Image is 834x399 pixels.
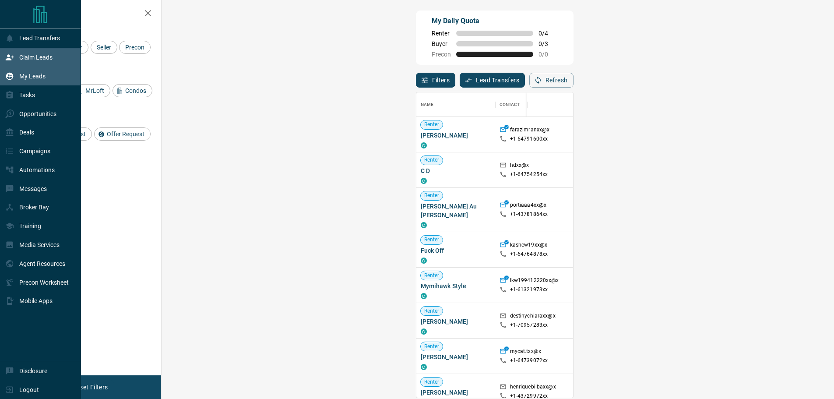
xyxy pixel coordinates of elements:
[122,44,148,51] span: Precon
[432,40,451,47] span: Buyer
[119,41,151,54] div: Precon
[421,364,427,370] div: condos.ca
[421,328,427,335] div: condos.ca
[510,241,548,251] p: kashew19xx@x
[421,156,443,164] span: Renter
[510,211,548,218] p: +1- 43781864xx
[91,41,117,54] div: Seller
[421,178,427,184] div: condos.ca
[421,388,491,397] span: [PERSON_NAME]
[421,282,491,290] span: Mymihawk Style
[538,51,558,58] span: 0 / 0
[432,51,451,58] span: Precon
[510,312,556,321] p: destinychiaraxx@x
[82,87,107,94] span: MrLoft
[94,127,151,141] div: Offer Request
[510,321,548,329] p: +1- 70957283xx
[421,353,491,361] span: [PERSON_NAME]
[510,135,548,143] p: +1- 64791600xx
[510,201,547,211] p: portiaaa4xx@x
[510,251,548,258] p: +1- 64764878xx
[500,92,520,117] div: Contact
[113,84,152,97] div: Condos
[421,272,443,279] span: Renter
[421,307,443,315] span: Renter
[421,246,491,255] span: Fuck Off
[421,142,427,148] div: condos.ca
[104,131,148,138] span: Offer Request
[94,44,114,51] span: Seller
[421,131,491,140] span: [PERSON_NAME]
[421,258,427,264] div: condos.ca
[73,84,110,97] div: MrLoft
[432,16,558,26] p: My Daily Quota
[416,73,456,88] button: Filters
[421,236,443,244] span: Renter
[67,380,113,395] button: Reset Filters
[510,126,550,135] p: farazimranxx@x
[510,162,529,171] p: hdxx@x
[510,286,548,293] p: +1- 61321973xx
[529,73,574,88] button: Refresh
[421,202,491,219] span: [PERSON_NAME] Au [PERSON_NAME]
[538,40,558,47] span: 0 / 3
[510,357,548,364] p: +1- 64739072xx
[510,277,559,286] p: lkw199412220xx@x
[421,92,434,117] div: Name
[510,348,541,357] p: mycat.txx@x
[421,317,491,326] span: [PERSON_NAME]
[421,166,491,175] span: C D
[122,87,149,94] span: Condos
[28,9,152,19] h2: Filters
[432,30,451,37] span: Renter
[421,378,443,386] span: Renter
[421,343,443,350] span: Renter
[460,73,525,88] button: Lead Transfers
[510,383,556,392] p: henriquebilbaxx@x
[416,92,495,117] div: Name
[421,293,427,299] div: condos.ca
[538,30,558,37] span: 0 / 4
[510,171,548,178] p: +1- 64754254xx
[421,192,443,199] span: Renter
[421,222,427,228] div: condos.ca
[421,121,443,128] span: Renter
